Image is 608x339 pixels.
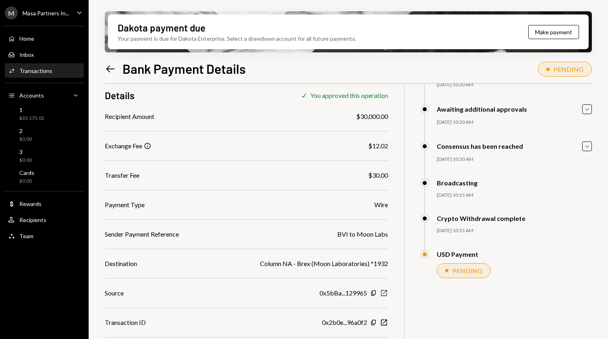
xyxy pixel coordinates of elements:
[19,92,44,99] div: Accounts
[437,250,478,258] div: USD Payment
[19,169,34,176] div: Cards
[337,229,388,239] div: BVI to Moon Labs
[19,136,32,143] div: $0.00
[528,25,579,39] button: Make payment
[105,288,124,298] div: Source
[19,178,34,185] div: $0.00
[118,34,356,43] div: Your payment is due for Dakota Enterprise. Select a drawdown account for all future payments.
[19,115,44,122] div: $33,175.02
[19,216,46,223] div: Recipients
[437,142,523,150] div: Consensus has been reached
[19,233,33,239] div: Team
[322,318,367,327] div: 0x2b0e...96a0f2
[437,214,525,222] div: Crypto Withdrawal complete
[5,31,84,46] a: Home
[5,229,84,243] a: Team
[554,65,583,73] div: PENDING
[437,105,527,113] div: Awaiting additional approvals
[5,125,84,144] a: 2$0.00
[19,35,34,42] div: Home
[19,148,32,155] div: 3
[5,212,84,227] a: Recipients
[5,196,84,211] a: Rewards
[5,146,84,165] a: 3$0.00
[105,229,179,239] div: Sender Payment Reference
[368,171,388,180] div: $30.00
[452,267,482,275] div: PENDING
[5,47,84,62] a: Inbox
[105,89,135,102] h3: Details
[437,156,592,163] div: [DATE] 10:30 AM
[118,21,205,34] div: Dakota payment due
[19,127,32,134] div: 2
[320,288,367,298] div: 0x5bBa...129965
[437,227,592,234] div: [DATE] 10:31 AM
[122,60,246,77] h1: Bank Payment Details
[5,167,84,186] a: Cards$0.00
[5,88,84,102] a: Accounts
[19,200,42,207] div: Rewards
[19,67,52,74] div: Transactions
[5,6,18,19] div: M
[105,171,139,180] div: Transfer Fee
[19,157,32,164] div: $0.00
[437,179,477,187] div: Broadcasting
[437,119,592,126] div: [DATE] 10:30 AM
[260,259,388,268] div: Column NA - Brex (Moon Laboratories) *1932
[105,112,154,121] div: Recipient Amount
[19,106,44,113] div: 1
[19,51,34,58] div: Inbox
[105,318,146,327] div: Transaction ID
[310,92,388,99] div: You approved this operation
[23,10,69,17] div: Masa Partners In...
[368,141,388,151] div: $12.02
[437,81,592,88] div: [DATE] 10:30 AM
[105,200,145,210] div: Payment Type
[105,141,142,151] div: Exchange Fee
[374,200,388,210] div: Wire
[356,112,388,121] div: $30,000.00
[5,104,84,123] a: 1$33,175.02
[5,63,84,78] a: Transactions
[105,259,137,268] div: Destination
[437,192,592,199] div: [DATE] 10:31 AM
